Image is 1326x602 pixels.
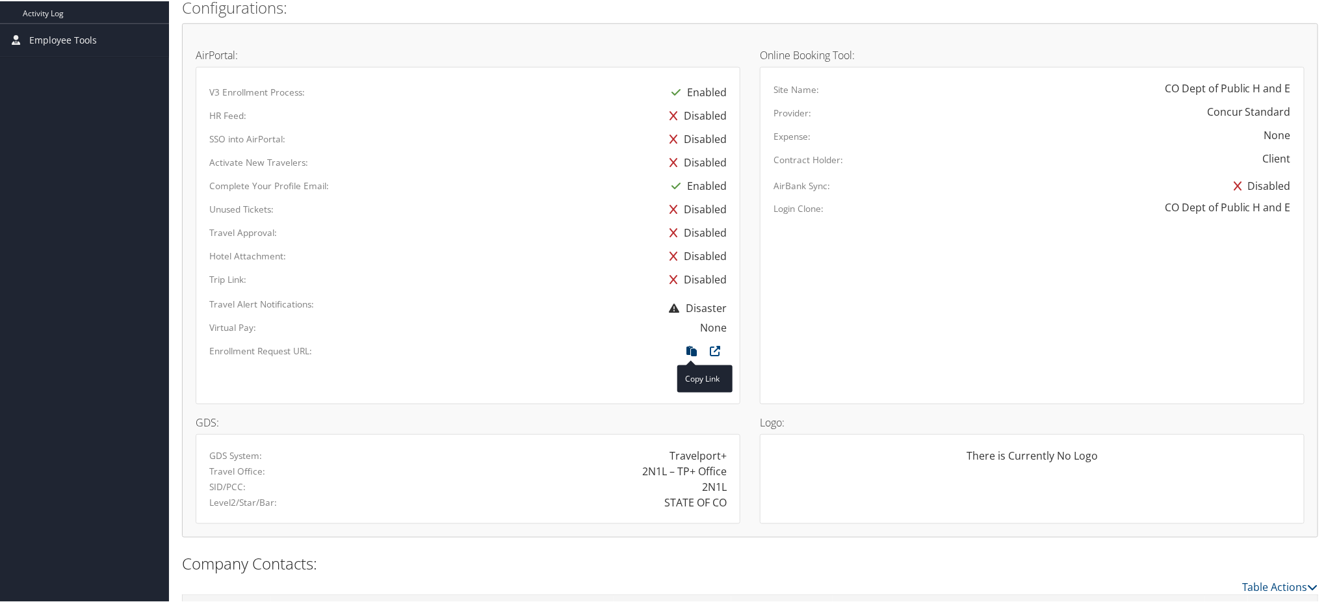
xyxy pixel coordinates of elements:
label: HR Feed: [209,108,246,121]
label: Hotel Attachment: [209,248,286,261]
label: Enrollment Request URL: [209,343,312,356]
div: None [700,319,727,334]
label: Trip Link: [209,272,246,285]
div: STATE OF CO [664,493,727,509]
label: Travel Alert Notifications: [209,296,314,309]
div: Disabled [1227,173,1291,196]
h2: Company Contacts: [182,551,1318,573]
h4: Logo: [760,416,1305,426]
h4: Online Booking Tool: [760,49,1305,59]
div: CO Dept of Public H and E [1165,79,1291,95]
label: GDS System: [209,448,262,461]
div: Disabled [663,150,727,173]
label: AirBank Sync: [773,178,830,191]
div: Enabled [665,79,727,103]
label: Expense: [773,129,811,142]
div: Travelport+ [669,447,727,462]
div: There is Currently No Logo [773,447,1291,473]
label: Level2/Star/Bar: [209,495,277,508]
span: Employee Tools [29,23,97,55]
label: SSO into AirPortal: [209,131,285,144]
label: Complete Your Profile Email: [209,178,329,191]
label: Activate New Travelers: [209,155,308,168]
label: Login Clone: [773,201,824,214]
div: 2N1L – TP+ Office [642,462,727,478]
label: Travel Office: [209,464,265,477]
div: Disabled [663,220,727,243]
span: Disaster [662,300,727,314]
div: Client [1263,150,1291,165]
label: Provider: [773,105,811,118]
h4: AirPortal: [196,49,740,59]
label: Unused Tickets: [209,202,274,215]
div: Disabled [663,103,727,126]
div: Disabled [663,126,727,150]
label: V3 Enrollment Process: [209,85,305,98]
div: 2N1L [702,478,727,493]
div: Disabled [663,196,727,220]
div: Disabled [663,267,727,290]
label: Contract Holder: [773,152,843,165]
label: SID/PCC: [209,479,246,492]
label: Virtual Pay: [209,320,256,333]
div: Disabled [663,243,727,267]
div: None [1264,126,1291,142]
div: CO Dept of Public H and E [1165,198,1291,214]
div: Enabled [665,173,727,196]
label: Travel Approval: [209,225,277,238]
a: Table Actions [1242,579,1318,593]
label: Site Name: [773,82,819,95]
h4: GDS: [196,416,740,426]
div: Concur Standard [1207,103,1291,118]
